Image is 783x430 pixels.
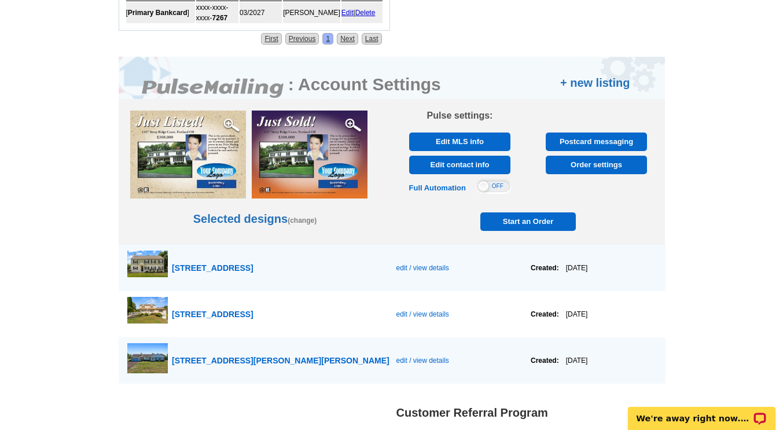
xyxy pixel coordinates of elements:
td: | [341,2,383,23]
span: Edit contact info [413,156,507,174]
strong: Created: [531,264,559,272]
a: Delete [355,9,376,17]
b: Primary Bankcard [128,9,188,17]
td: 03/2027 [240,2,282,23]
a: Order settings [546,156,647,174]
strong: Created: [531,310,559,318]
a: Last [362,33,382,45]
a: Postcard messaging [546,133,647,151]
a: Previous [285,33,319,45]
a: First [261,33,281,45]
td: xxxx-xxxx-xxxx- [196,2,238,23]
a: Edit MLS info [409,133,510,151]
span: edit / view details [396,310,449,318]
img: Pulse21_RF_JS_sample.jpg [252,111,367,199]
span: [STREET_ADDRESS] [172,310,253,319]
td: [PERSON_NAME] [283,2,340,23]
a: 1 [322,33,333,45]
span: Start an Order [483,212,574,231]
strong: 7267 [212,14,228,22]
span: [DATE] [559,264,588,272]
span: edit / view details [396,357,449,365]
img: magnify-glass.png [223,116,240,134]
img: thumb-68b8b2c922548.jpg [127,251,168,278]
img: thumb-68b8623f340a9.jpg [127,297,168,324]
a: + new listing [560,74,630,91]
img: magnify-glass.png [344,116,362,134]
strong: Created: [531,357,559,365]
a: [STREET_ADDRESS] edit / view details Created:[DATE] [119,291,666,337]
td: [ ] [126,2,195,23]
span: Order settings [549,156,644,174]
h1: Customer Referral Program [396,407,674,419]
a: [STREET_ADDRESS] edit / view details Created:[DATE] [119,245,666,291]
span: edit / view details [396,264,449,272]
h2: : Account Settings [288,74,441,95]
a: [STREET_ADDRESS][PERSON_NAME][PERSON_NAME] edit / view details Created:[DATE] [119,337,666,384]
p: Selected designs [119,127,392,227]
span: Edit MLS info [413,133,507,151]
img: thumb-689e3e1f64756.jpg [127,343,168,374]
a: Edit contact info [409,156,510,174]
span: [STREET_ADDRESS][PERSON_NAME][PERSON_NAME] [172,356,389,365]
a: Edit [341,9,354,17]
span: [DATE] [559,310,588,318]
a: (change) [288,216,317,225]
img: logo.png [142,78,286,99]
span: Postcard messaging [549,133,644,151]
span: [DATE] [559,357,588,365]
span: [STREET_ADDRESS] [172,263,253,273]
img: Pulse30_RF_JL_sample.jpg [130,111,246,199]
iframe: LiveChat chat widget [620,394,783,430]
a: Next [337,33,358,45]
h3: Pulse settings: [403,111,517,121]
div: Full Automation [409,182,466,194]
a: Start an Order [480,212,576,231]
